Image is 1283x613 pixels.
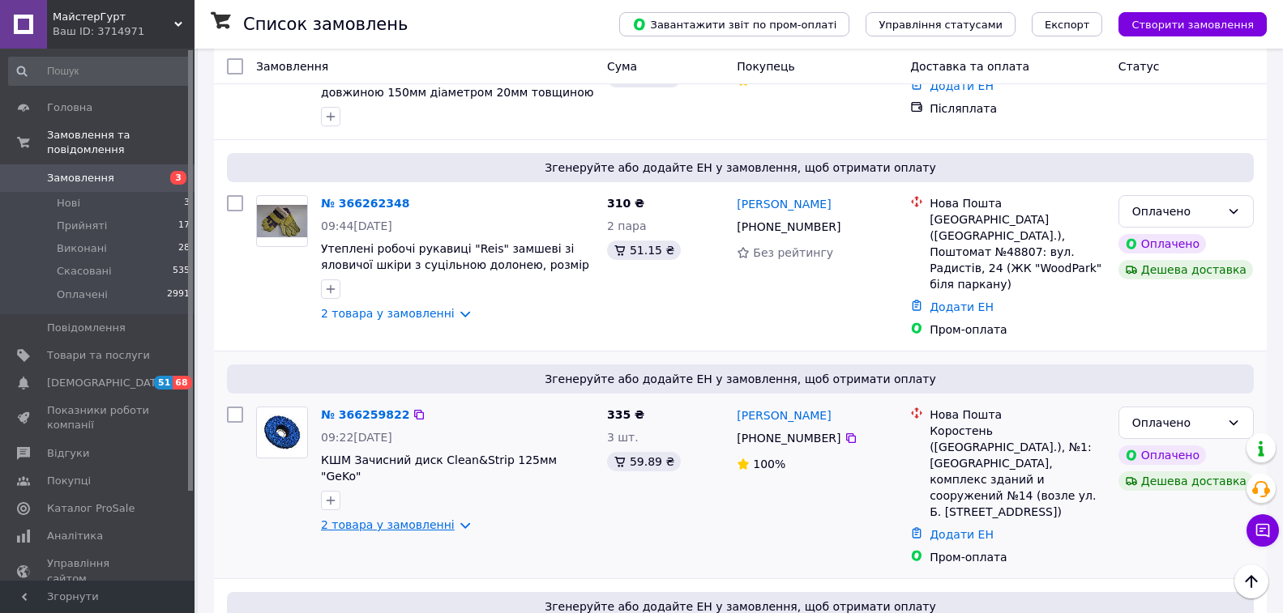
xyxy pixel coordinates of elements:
[170,171,186,185] span: 3
[173,376,191,390] span: 68
[173,264,190,279] span: 535
[57,196,80,211] span: Нові
[47,529,103,543] span: Аналітика
[321,219,392,232] span: 09:44[DATE]
[1118,471,1253,491] div: Дешева доставка
[930,211,1106,292] div: [GEOGRAPHIC_DATA] ([GEOGRAPHIC_DATA].), Поштомат №48807: вул. Радистів, 24 (ЖК "WoodPark" біля па...
[257,414,307,452] img: Фото товару
[53,24,195,39] div: Ваш ID: 3714971
[47,474,91,488] span: Покупці
[607,431,639,444] span: 3 шт.
[607,219,647,232] span: 2 пара
[737,196,831,212] a: [PERSON_NAME]
[47,348,150,363] span: Товари та послуги
[321,242,589,287] a: Утеплені робочі рукавиці "Reis" замшеві зі яловичої шкіри з суцільною долонею, розмір 11
[321,431,392,444] span: 09:22[DATE]
[1118,12,1267,36] button: Створити замовлення
[607,241,681,260] div: 51.15 ₴
[930,423,1106,520] div: Коростень ([GEOGRAPHIC_DATA].), №1: [GEOGRAPHIC_DATA], комплекс зданий и сооружений №14 (возле ул...
[321,453,557,483] a: КШМ Зачисний диск Clean&Strip 125мм "GeKo"
[1247,514,1279,547] button: Чат з покупцем
[910,60,1029,73] span: Доставка та оплата
[167,287,190,302] span: 2991
[1118,260,1253,279] div: Дешева доставка
[1118,234,1206,253] div: Оплачено
[47,100,92,115] span: Головна
[184,196,190,211] span: 3
[930,407,1106,423] div: Нова Пошта
[47,446,89,461] span: Відгуки
[1102,17,1267,30] a: Створити замовлення
[619,12,849,36] button: Завантажити звіт по пром-оплаті
[57,241,107,256] span: Виконані
[1045,19,1090,31] span: Експорт
[733,427,844,449] div: [PHONE_NUMBER]
[930,549,1106,565] div: Пром-оплата
[47,376,167,390] span: [DEMOGRAPHIC_DATA]
[233,160,1247,176] span: Згенеруйте або додайте ЕН у замовлення, щоб отримати оплату
[257,205,307,238] img: Фото товару
[930,100,1106,117] div: Післяплата
[879,19,1003,31] span: Управління статусами
[57,287,108,302] span: Оплачені
[1118,445,1206,465] div: Оплачено
[632,17,836,32] span: Завантажити звіт по пром-оплаті
[256,195,308,247] a: Фото товару
[1131,19,1254,31] span: Створити замовлення
[47,501,135,516] span: Каталог ProSale
[607,452,681,471] div: 59.89 ₴
[930,321,1106,338] div: Пром-оплата
[47,556,150,585] span: Управління сайтом
[154,376,173,390] span: 51
[930,195,1106,211] div: Нова Пошта
[1032,12,1103,36] button: Експорт
[1132,202,1221,220] div: Оплачено
[47,128,195,157] span: Замовлення та повідомлення
[47,403,150,432] span: Показники роботи компанії
[53,10,174,24] span: МайстерГурт
[57,219,107,233] span: Прийняті
[321,70,594,115] a: [PERSON_NAME] сталева на розтяг довжиною 150мм діаметром 20мм товщиною дроту 2,50мм 20
[607,408,644,421] span: 335 ₴
[321,307,455,320] a: 2 товара у замовленні
[930,300,994,313] a: Додати ЕН
[8,57,191,86] input: Пошук
[1132,414,1221,432] div: Оплачено
[178,219,190,233] span: 17
[733,215,844,238] div: [PHONE_NUMBER]
[930,79,994,92] a: Додати ЕН
[47,321,126,335] span: Повідомлення
[753,458,785,470] span: 100%
[178,241,190,256] span: 28
[57,264,112,279] span: Скасовані
[607,197,644,210] span: 310 ₴
[1234,564,1268,598] button: Наверх
[233,371,1247,387] span: Згенеруйте або додайте ЕН у замовлення, щоб отримати оплату
[737,60,794,73] span: Покупець
[753,246,833,259] span: Без рейтингу
[321,197,409,210] a: № 366262348
[243,15,408,34] h1: Список замовлень
[737,407,831,424] a: [PERSON_NAME]
[321,408,409,421] a: № 366259822
[930,528,994,541] a: Додати ЕН
[1118,60,1160,73] span: Статус
[607,60,637,73] span: Cума
[47,171,114,185] span: Замовлення
[256,407,308,458] a: Фото товару
[256,60,328,73] span: Замовлення
[866,12,1016,36] button: Управління статусами
[321,518,455,531] a: 2 товара у замовленні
